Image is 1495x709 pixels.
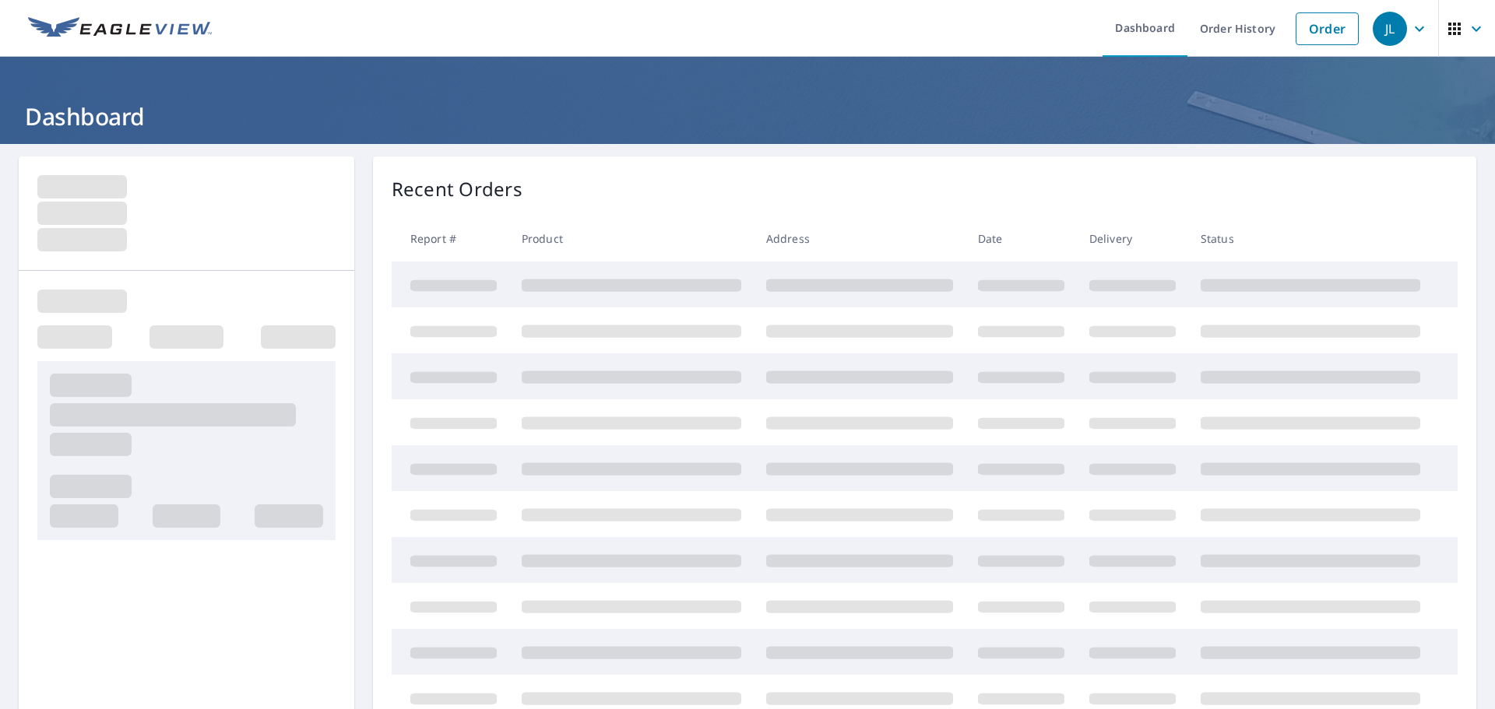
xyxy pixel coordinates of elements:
[509,216,754,261] th: Product
[1188,216,1433,261] th: Status
[392,175,522,203] p: Recent Orders
[1373,12,1407,46] div: JL
[28,17,212,40] img: EV Logo
[1077,216,1188,261] th: Delivery
[19,100,1476,132] h1: Dashboard
[966,216,1077,261] th: Date
[1296,12,1359,45] a: Order
[392,216,509,261] th: Report #
[754,216,966,261] th: Address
